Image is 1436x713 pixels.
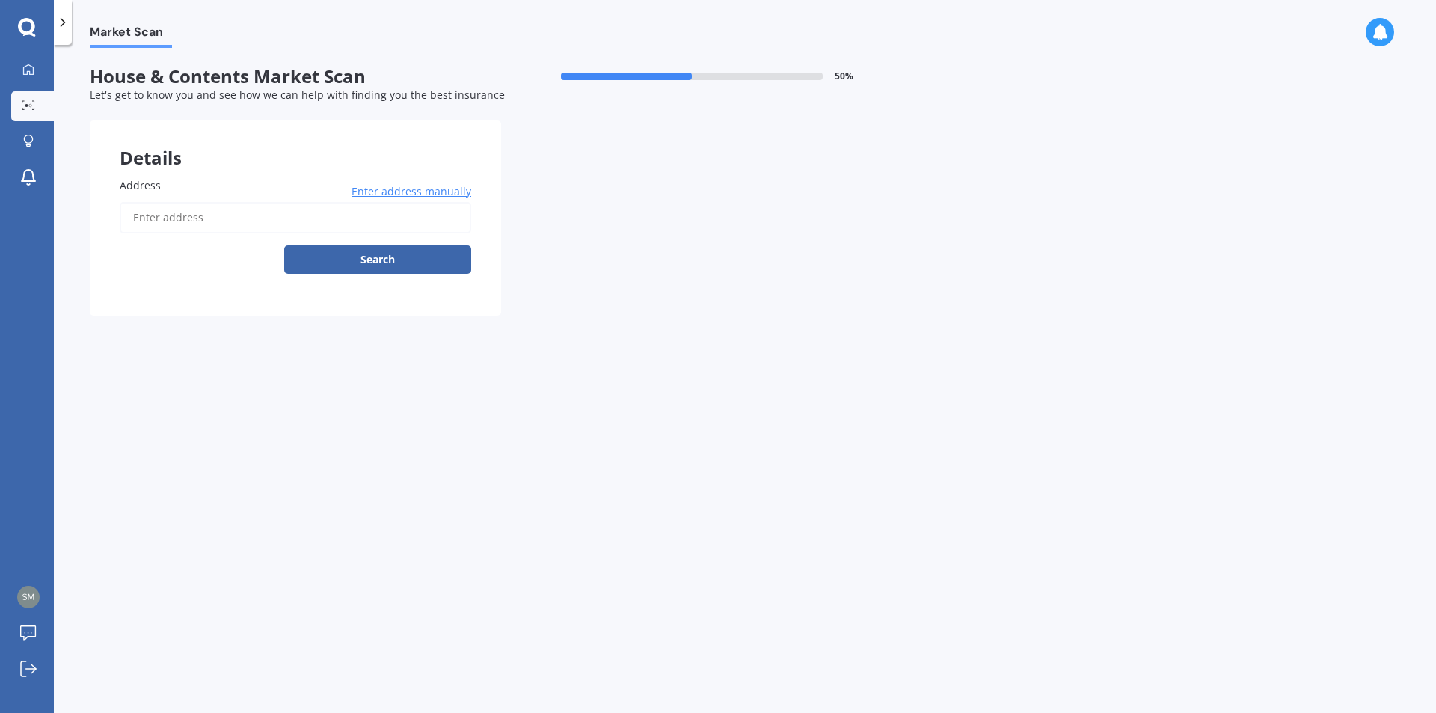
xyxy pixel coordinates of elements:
[284,245,471,274] button: Search
[90,120,501,165] div: Details
[90,25,172,45] span: Market Scan
[90,88,505,102] span: Let's get to know you and see how we can help with finding you the best insurance
[352,184,471,199] span: Enter address manually
[120,202,471,233] input: Enter address
[835,71,853,82] span: 50 %
[17,586,40,608] img: acb668f184be53600bd263ca620aa1ce
[90,66,501,88] span: House & Contents Market Scan
[120,178,161,192] span: Address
